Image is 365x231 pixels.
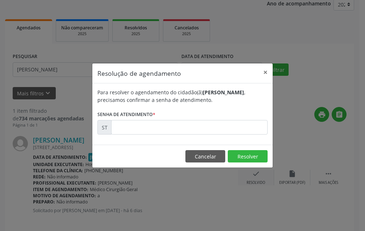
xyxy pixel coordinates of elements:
div: ST [97,120,112,135]
button: Resolver [228,150,268,162]
label: Senha de atendimento [97,109,155,120]
h5: Resolução de agendamento [97,69,181,78]
button: Cancelar [185,150,225,162]
b: [PERSON_NAME] [203,89,244,96]
button: Close [258,63,273,81]
div: Para resolver o agendamento do cidadão(ã) , precisamos confirmar a senha de atendimento. [97,88,268,104]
